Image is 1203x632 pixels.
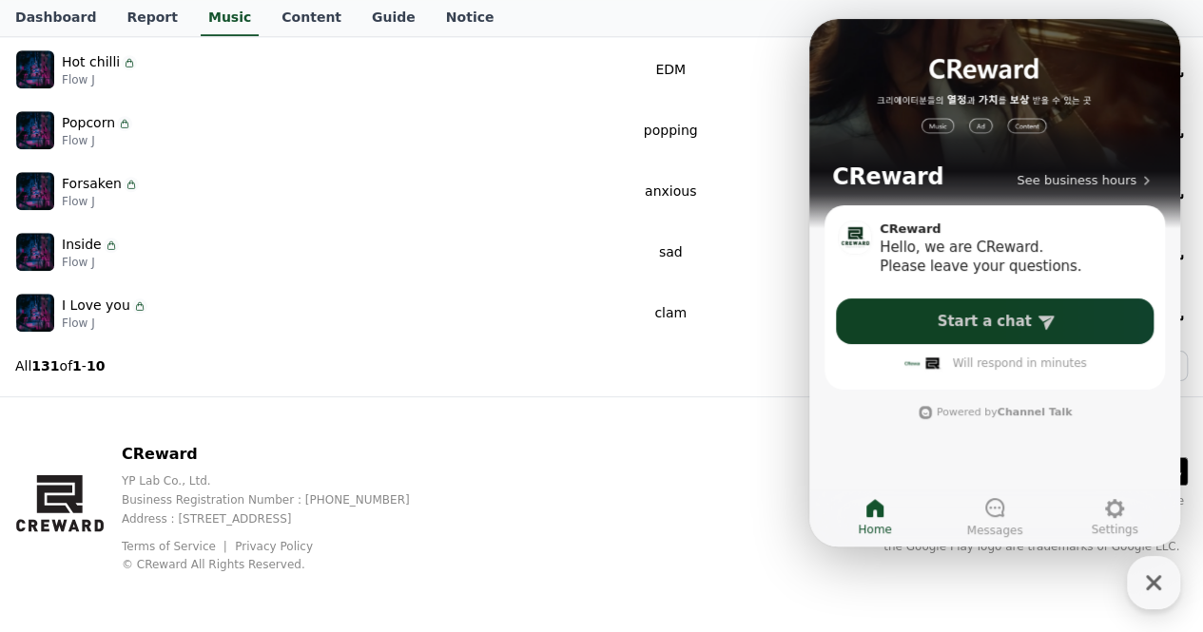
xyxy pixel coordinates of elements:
[122,473,440,488] p: YP Lab Co., Ltd.
[16,111,54,149] img: music
[62,52,120,72] p: Hot chilli
[122,511,440,527] p: Address : [STREET_ADDRESS]
[87,358,105,373] strong: 10
[552,221,788,282] td: sad
[552,282,788,343] td: clam
[16,294,54,332] img: music
[62,255,119,270] p: Flow J
[62,316,147,331] p: Flow J
[62,174,122,194] p: Forsaken
[809,19,1180,546] iframe: Channel chat
[552,161,788,221] td: anxious
[789,39,1072,100] td: issue
[122,557,440,572] p: © CReward All Rights Reserved.
[31,358,59,373] strong: 131
[15,356,105,375] p: All of -
[789,282,1072,343] td: VLOG
[122,492,440,508] p: Business Registration Number : [PHONE_NUMBER]
[789,100,1072,161] td: VLOG
[235,540,313,553] a: Privacy Policy
[16,172,54,210] img: music
[789,161,1072,221] td: mystery
[62,72,137,87] p: Flow J
[16,233,54,271] img: music
[62,113,115,133] p: Popcorn
[62,133,132,148] p: Flow J
[552,39,788,100] td: EDM
[62,296,130,316] p: I Love you
[122,540,230,553] a: Terms of Service
[552,100,788,161] td: popping
[62,235,102,255] p: Inside
[789,221,1072,282] td: story
[72,358,82,373] strong: 1
[122,443,440,466] p: CReward
[16,50,54,88] img: music
[62,194,139,209] p: Flow J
